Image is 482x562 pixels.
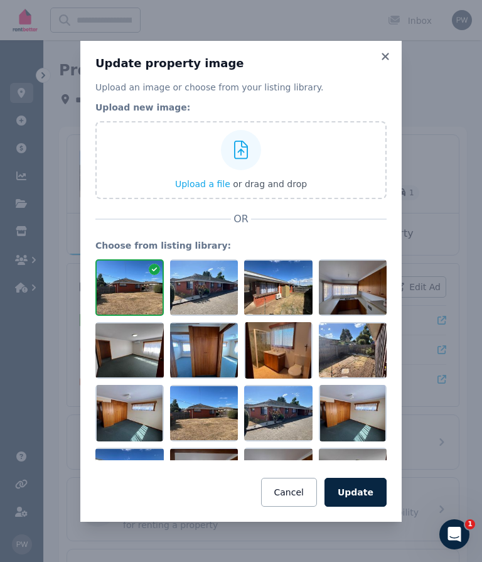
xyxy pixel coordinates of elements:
legend: Upload new image: [95,101,387,114]
button: Cancel [261,478,317,507]
legend: Choose from listing library: [95,239,387,252]
button: Upload a file or drag and drop [175,178,307,190]
iframe: Intercom live chat [439,519,469,549]
span: OR [231,212,251,227]
span: Upload a file [175,179,230,189]
span: or drag and drop [233,179,307,189]
button: Update [324,478,387,507]
h3: Update property image [95,56,387,71]
p: Upload an image or choose from your listing library. [95,81,387,94]
span: 1 [465,519,475,529]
